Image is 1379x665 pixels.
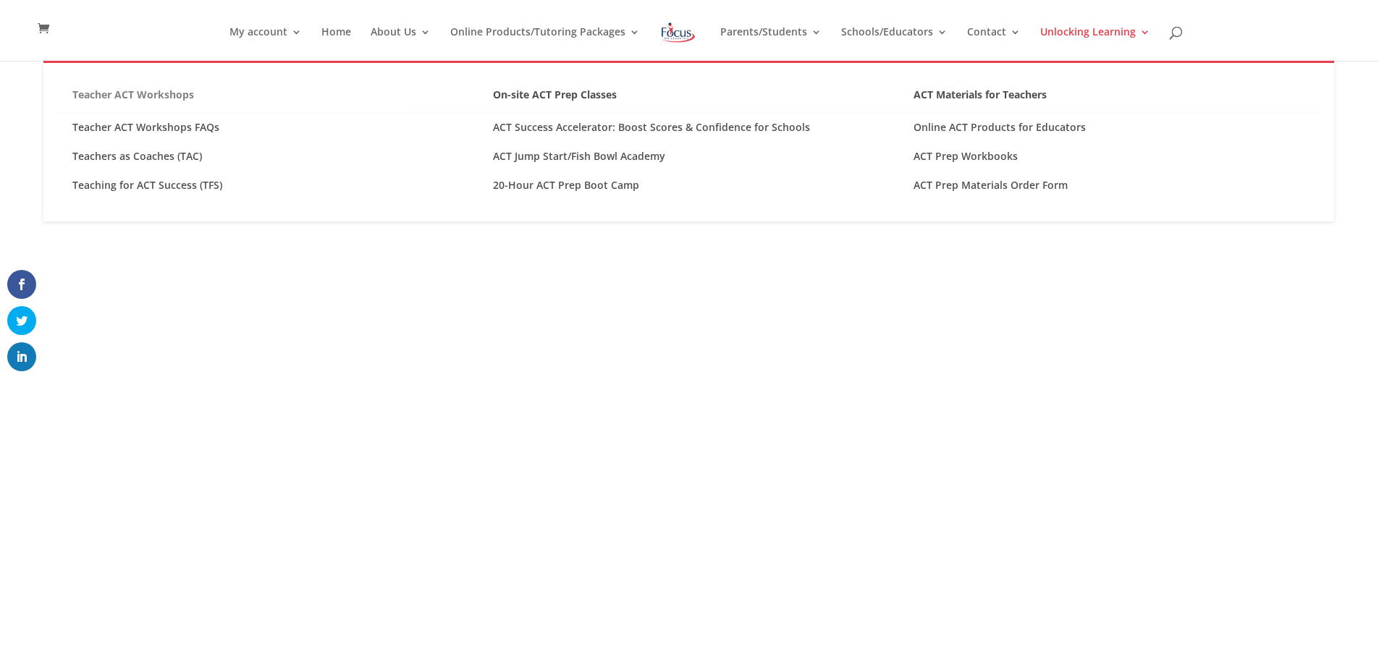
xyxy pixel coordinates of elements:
a: Schools/Educators [841,27,948,61]
a: ACT Materials for Teachers [899,85,1320,113]
a: About Us [371,27,431,61]
a: Parents/Students [720,27,822,61]
a: Contact [967,27,1021,61]
a: ACT Jump Start/Fish Bowl Academy [478,142,899,171]
a: 20-Hour ACT Prep Boot Camp [478,171,899,200]
a: Teacher ACT Workshops [58,85,478,113]
a: Online Products/Tutoring Packages [450,27,640,61]
a: ACT Prep Workbooks [899,142,1320,171]
img: Focus on Learning [659,20,697,46]
a: On-site ACT Prep Classes [478,85,899,113]
a: ACT Success Accelerator: Boost Scores & Confidence for Schools [478,113,899,142]
a: My account [229,27,302,61]
a: Online ACT Products for Educators [899,113,1320,142]
a: ACT Prep Materials Order Form [899,171,1320,200]
a: Teaching for ACT Success (TFS) [58,171,478,200]
a: Teacher ACT Workshops FAQs [58,113,478,142]
a: Teachers as Coaches (TAC) [58,142,478,171]
a: Home [321,27,351,61]
a: Unlocking Learning [1040,27,1150,61]
iframe: <span data-mce-type="bookmark" style="display: inline-block; width: 0px; overflow: hidden; line-h... [342,119,1037,661]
